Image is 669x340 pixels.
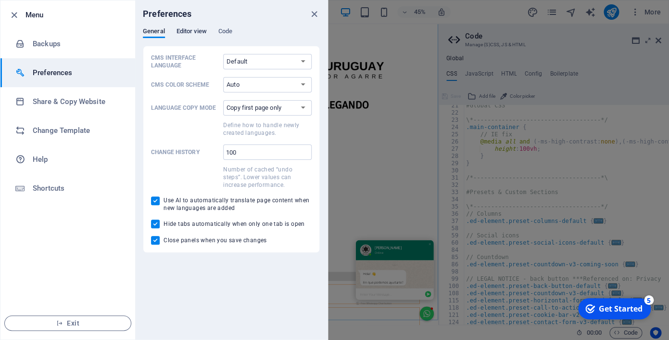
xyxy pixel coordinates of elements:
p: Define how to handle newly created languages. [223,121,312,137]
p: Language Copy Mode [151,104,219,112]
span: Close panels when you save changes [164,236,267,244]
div: Get Started [21,9,65,20]
p: CMS Color Scheme [151,81,219,89]
p: Change history [151,148,219,156]
span: Editor view [177,26,207,39]
span: Code [218,26,232,39]
h6: Change Template [33,125,122,136]
span: General [143,26,165,39]
select: Language Copy ModeDefine how to handle newly created languages. [223,100,312,116]
button: close [308,8,320,20]
p: CMS Interface Language [151,54,219,69]
div: Get Started 5 items remaining, 0% complete [0,4,73,25]
select: CMS Interface Language [223,54,312,69]
h6: Shortcuts [33,183,122,194]
h6: Preferences [143,8,192,20]
h6: Backups [33,38,122,50]
select: CMS Color Scheme [223,77,312,92]
span: Hide tabs automatically when only one tab is open [164,220,305,228]
p: Number of cached “undo steps”. Lower values can increase performance. [223,166,312,189]
a: Help [0,145,135,174]
h6: Menu [25,9,127,21]
div: Preferences [143,27,320,46]
span: Use AI to automatically translate page content when new languages are added [164,196,312,212]
h6: Share & Copy Website [33,96,122,107]
input: Change historyNumber of cached “undo steps”. Lower values can increase performance. [223,144,312,160]
div: 5 [66,1,76,11]
button: Exit [4,315,131,331]
span: Exit [13,319,123,327]
h6: Preferences [33,67,122,78]
h6: Help [33,154,122,165]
